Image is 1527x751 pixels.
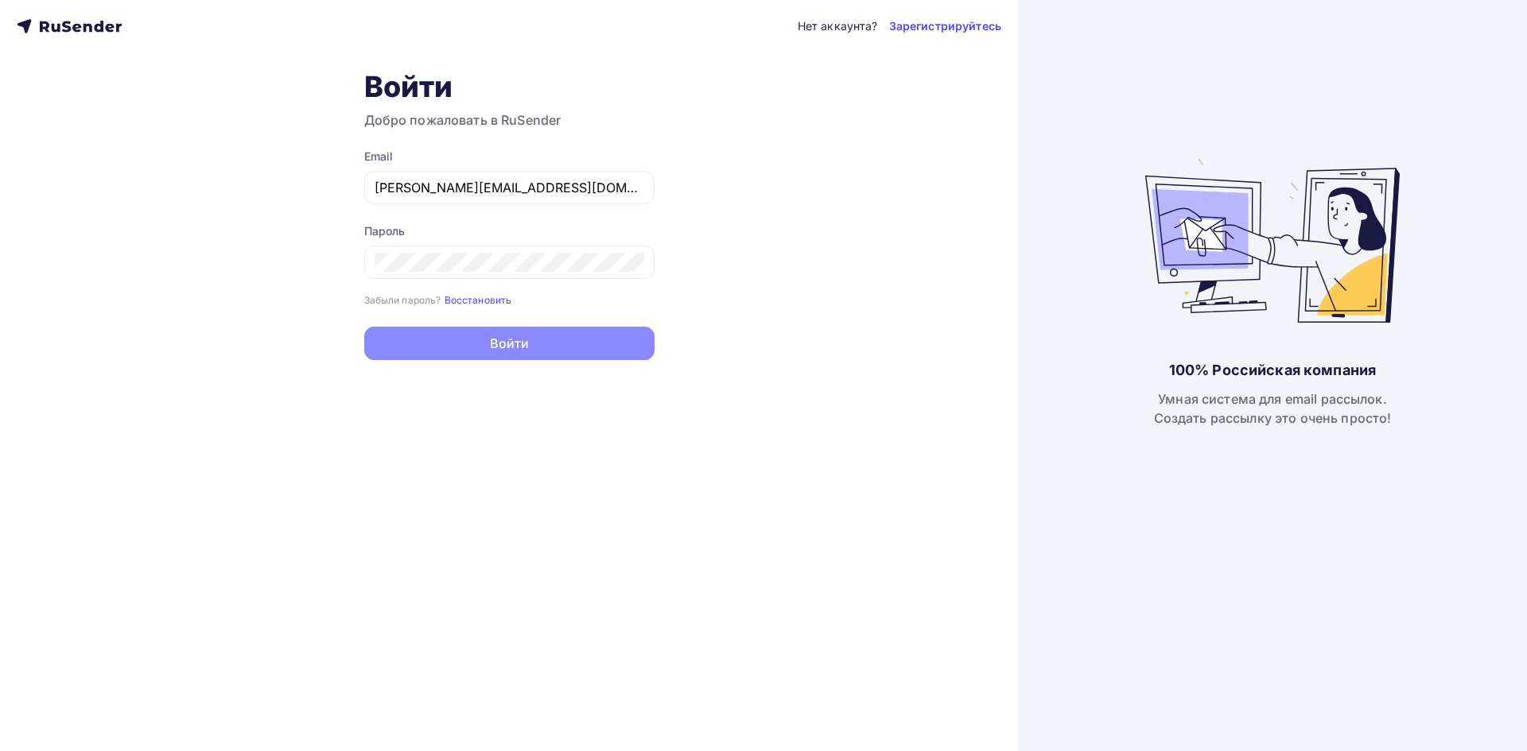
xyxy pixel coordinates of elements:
a: Зарегистрируйтесь [889,18,1001,34]
button: Войти [364,327,655,360]
div: 100% Российская компания [1169,361,1376,380]
div: Умная система для email рассылок. Создать рассылку это очень просто! [1154,389,1392,428]
input: Укажите свой email [375,178,644,197]
small: Восстановить [445,294,512,306]
div: Email [364,149,655,165]
div: Пароль [364,223,655,239]
div: Нет аккаунта? [798,18,878,34]
h1: Войти [364,69,655,104]
h3: Добро пожаловать в RuSender [364,110,655,130]
a: Восстановить [445,292,512,306]
small: Забыли пароль? [364,294,441,306]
